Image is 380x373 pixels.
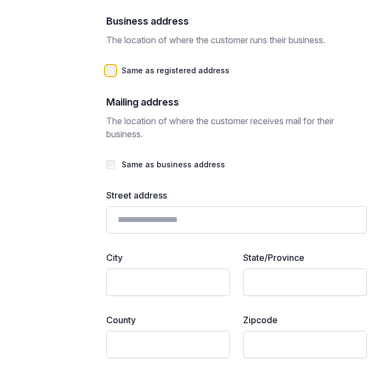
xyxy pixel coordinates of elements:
[243,251,367,264] label: State/Province
[243,313,367,327] label: Zipcode
[106,95,367,110] h2: Mailing address
[122,66,229,75] label: Same as registered address
[106,251,230,264] label: City
[122,160,225,169] label: Same as business address
[106,14,367,29] h2: Business address
[106,189,367,202] label: Street address
[106,313,230,327] label: County
[106,114,367,141] p: The location of where the customer receives mail for their business.
[106,33,367,46] p: The location of where the customer runs their business.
